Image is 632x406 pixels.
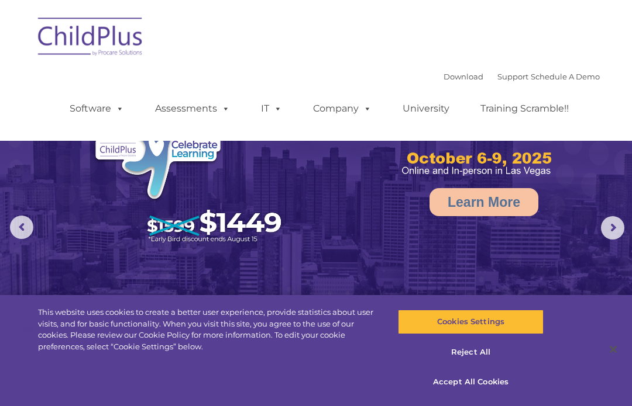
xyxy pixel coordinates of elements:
img: ChildPlus by Procare Solutions [32,9,149,68]
div: This website uses cookies to create a better user experience, provide statistics about user visit... [38,307,379,352]
a: Software [58,97,136,120]
a: Assessments [143,97,242,120]
button: Accept All Cookies [398,370,543,394]
font: | [444,72,600,81]
a: Learn More [430,188,538,216]
button: Cookies Settings [398,310,543,334]
a: IT [249,97,294,120]
a: Download [444,72,483,81]
button: Close [600,336,626,362]
a: University [391,97,461,120]
button: Reject All [398,340,543,365]
a: Support [497,72,528,81]
a: Training Scramble!! [469,97,581,120]
a: Company [301,97,383,120]
a: Schedule A Demo [531,72,600,81]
